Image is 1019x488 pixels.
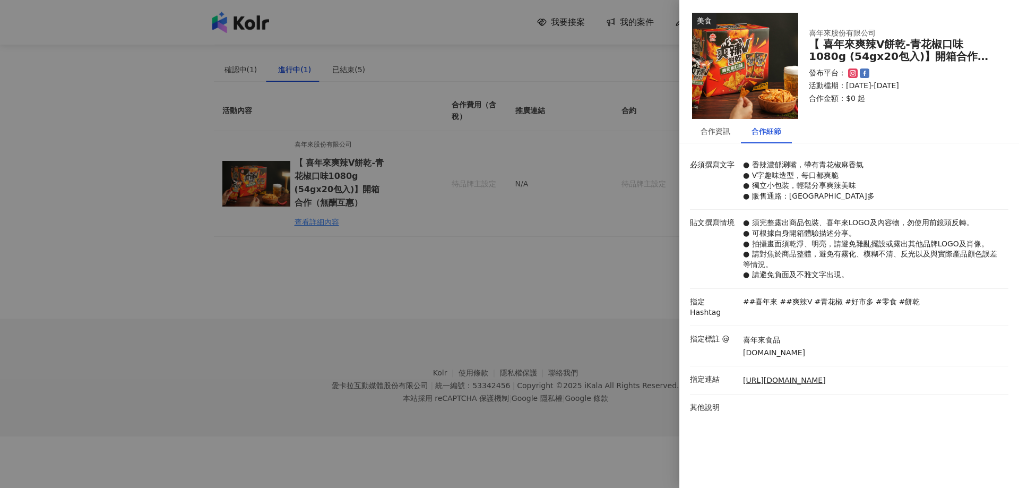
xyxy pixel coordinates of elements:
[809,93,996,104] p: 合作金額： $0 起
[690,218,738,228] p: 貼文撰寫情境
[809,68,846,79] p: 發布平台：
[743,375,826,386] a: [URL][DOMAIN_NAME]
[876,297,897,307] p: #零食
[845,297,874,307] p: #好市多
[743,297,778,307] p: ##喜年來
[701,125,730,137] div: 合作資訊
[690,160,738,170] p: 必須撰寫文字
[809,38,996,63] div: 【 喜年來爽辣V餅乾-青花椒口味1080g (54gx20包入)】開箱合作（無酬互惠）
[743,218,1003,280] p: ● 須完整露出商品包裝、喜年來LOGO及內容物，勿使用前鏡頭反轉。 ● 可根據自身開箱體驗描述分享。 ● 拍攝畫面須乾淨、明亮，請避免雜亂擺設或露出其他品牌LOGO及肖像。 ● 請對焦於商品整體...
[809,28,996,39] div: 喜年來股份有限公司
[899,297,920,307] p: #餅乾
[743,160,1003,201] p: ● 香辣濃郁涮嘴，帶有青花椒麻香氣 ● V字趣味造型，每口都爽脆 ● 獨立小包裝，輕鬆分享爽辣美味 ● 販售通路：[GEOGRAPHIC_DATA]多
[692,13,798,119] img: 喜年來爽辣V餅乾-青花椒口味1080g (54gx20包入)
[780,297,812,307] p: ##爽辣V
[815,297,843,307] p: #青花椒
[690,403,738,413] p: 其他說明
[692,13,716,29] div: 美食
[809,81,996,91] p: 活動檔期：[DATE]-[DATE]
[690,297,738,318] p: 指定 Hashtag
[690,334,738,345] p: 指定標註 @
[743,335,805,346] p: 喜年來食品
[743,348,805,358] p: [DOMAIN_NAME]
[690,374,738,385] p: 指定連結
[752,125,781,137] div: 合作細節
